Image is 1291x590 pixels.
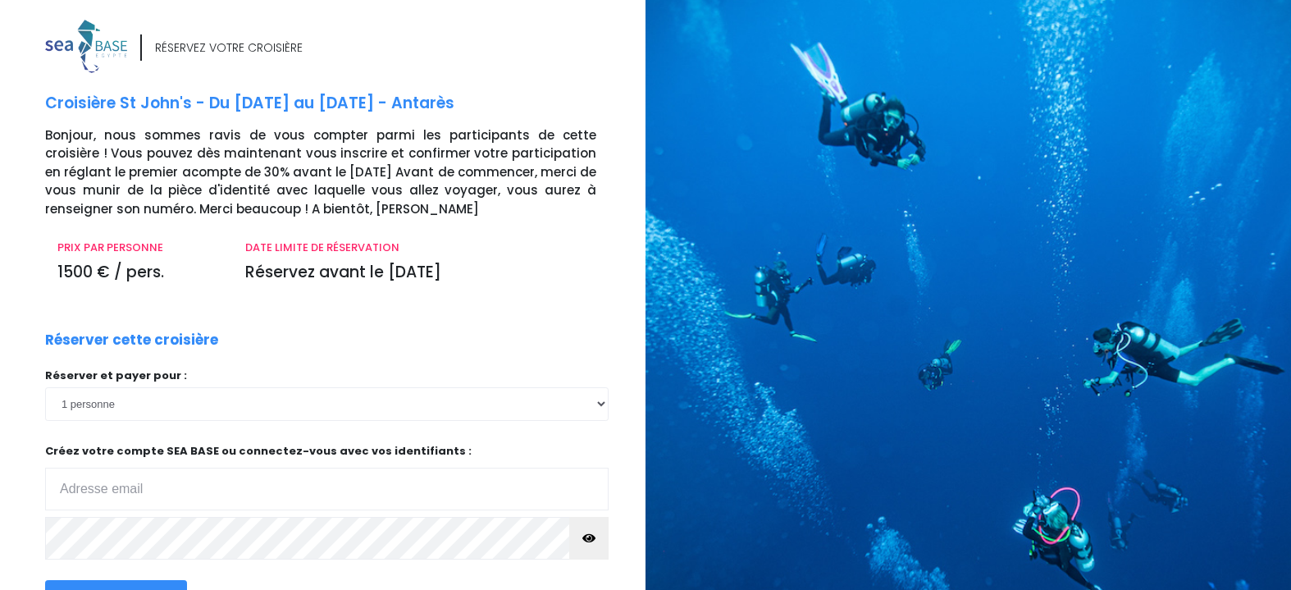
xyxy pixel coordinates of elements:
[57,240,221,256] p: PRIX PAR PERSONNE
[45,368,609,384] p: Réserver et payer pour :
[155,39,303,57] div: RÉSERVEZ VOTRE CROISIÈRE
[245,240,596,256] p: DATE LIMITE DE RÉSERVATION
[45,126,633,219] p: Bonjour, nous sommes ravis de vous compter parmi les participants de cette croisière ! Vous pouve...
[45,468,609,510] input: Adresse email
[45,92,633,116] p: Croisière St John's - Du [DATE] au [DATE] - Antarès
[45,330,218,351] p: Réserver cette croisière
[45,20,127,73] img: logo_color1.png
[245,261,596,285] p: Réservez avant le [DATE]
[45,443,609,511] p: Créez votre compte SEA BASE ou connectez-vous avec vos identifiants :
[57,261,221,285] p: 1500 € / pers.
